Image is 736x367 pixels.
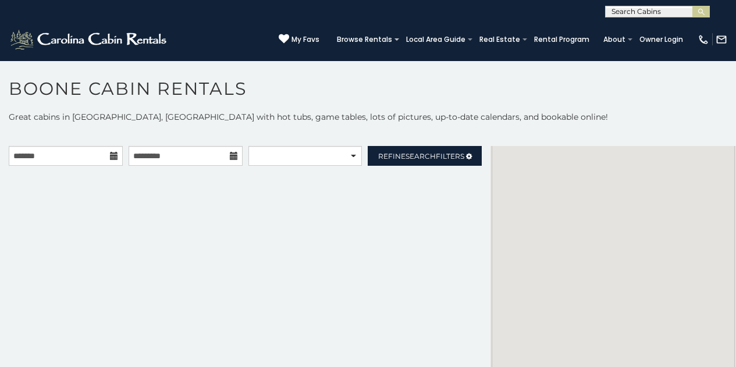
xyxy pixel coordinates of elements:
span: Search [406,152,436,161]
img: White-1-2.png [9,28,170,51]
a: Local Area Guide [400,31,471,48]
a: My Favs [279,34,319,45]
img: phone-regular-white.png [698,34,709,45]
a: Real Estate [474,31,526,48]
a: RefineSearchFilters [368,146,482,166]
img: mail-regular-white.png [716,34,727,45]
a: About [598,31,631,48]
a: Rental Program [528,31,595,48]
span: Refine Filters [378,152,464,161]
a: Browse Rentals [331,31,398,48]
span: My Favs [291,34,319,45]
a: Owner Login [634,31,689,48]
